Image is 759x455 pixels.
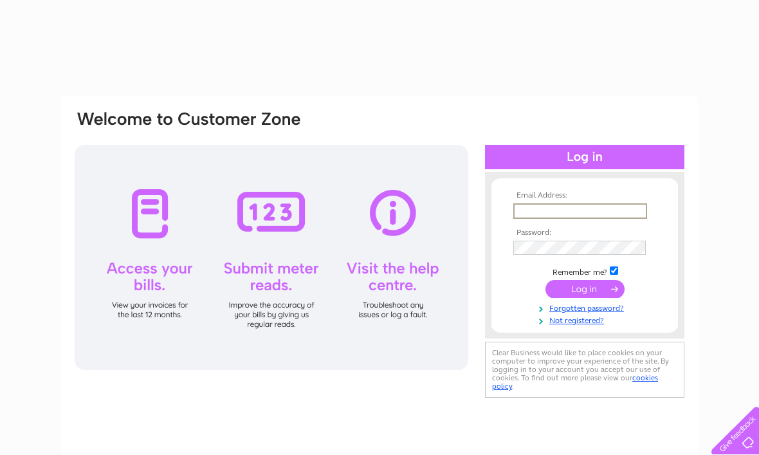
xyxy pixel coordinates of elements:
a: cookies policy [492,373,658,391]
div: Clear Business would like to place cookies on your computer to improve your experience of the sit... [485,342,684,398]
td: Remember me? [510,265,659,277]
a: Not registered? [513,313,659,326]
th: Password: [510,228,659,237]
th: Email Address: [510,191,659,200]
a: Forgotten password? [513,301,659,313]
input: Submit [545,280,625,298]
